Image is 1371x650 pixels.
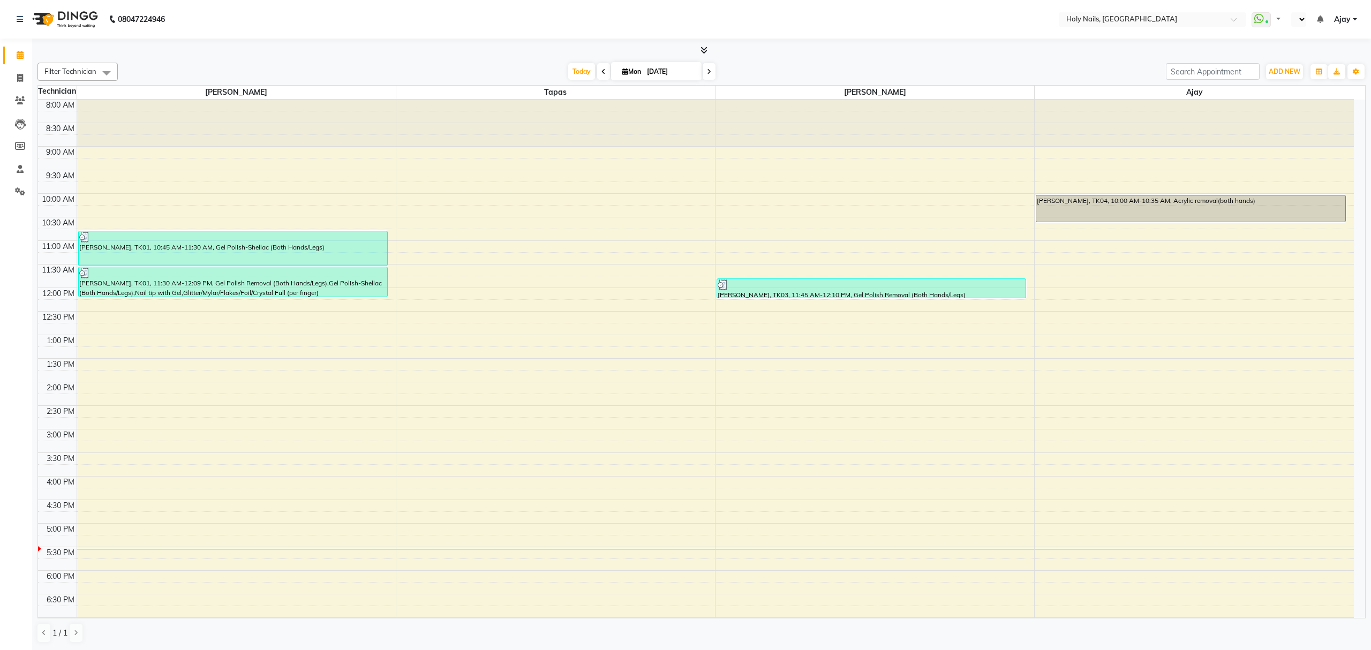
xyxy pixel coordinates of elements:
[715,86,1034,99] span: [PERSON_NAME]
[396,86,715,99] span: Tapas
[44,123,77,134] div: 8:30 AM
[44,524,77,535] div: 5:00 PM
[44,170,77,182] div: 9:30 AM
[40,194,77,205] div: 10:00 AM
[1266,64,1303,79] button: ADD NEW
[44,335,77,346] div: 1:00 PM
[644,64,697,80] input: 2025-09-01
[44,429,77,441] div: 3:00 PM
[44,571,77,582] div: 6:00 PM
[44,100,77,111] div: 8:00 AM
[44,67,96,75] span: Filter Technician
[38,86,77,97] div: Technician
[40,264,77,276] div: 11:30 AM
[44,359,77,370] div: 1:30 PM
[79,231,387,266] div: [PERSON_NAME], TK01, 10:45 AM-11:30 AM, Gel Polish-Shellac (Both Hands/Legs)
[44,618,77,629] div: 7:00 PM
[1035,86,1354,99] span: Ajay
[44,382,77,394] div: 2:00 PM
[44,594,77,606] div: 6:30 PM
[44,406,77,417] div: 2:30 PM
[44,453,77,464] div: 3:30 PM
[620,67,644,75] span: Mon
[1269,67,1300,75] span: ADD NEW
[27,4,101,34] img: logo
[717,279,1026,298] div: [PERSON_NAME], TK03, 11:45 AM-12:10 PM, Gel Polish Removal (Both Hands/Legs)
[52,628,67,639] span: 1 / 1
[44,477,77,488] div: 4:00 PM
[1036,195,1345,222] div: [PERSON_NAME], TK04, 10:00 AM-10:35 AM, Acrylic removal(both hands)
[1166,63,1260,80] input: Search Appointment
[40,312,77,323] div: 12:30 PM
[40,241,77,252] div: 11:00 AM
[40,217,77,229] div: 10:30 AM
[118,4,165,34] b: 08047224946
[77,86,396,99] span: [PERSON_NAME]
[44,500,77,511] div: 4:30 PM
[1334,14,1351,25] span: Ajay
[40,288,77,299] div: 12:00 PM
[44,147,77,158] div: 9:00 AM
[79,267,387,297] div: [PERSON_NAME], TK01, 11:30 AM-12:09 PM, Gel Polish Removal (Both Hands/Legs),Gel Polish-Shellac (...
[568,63,595,80] span: Today
[44,547,77,558] div: 5:30 PM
